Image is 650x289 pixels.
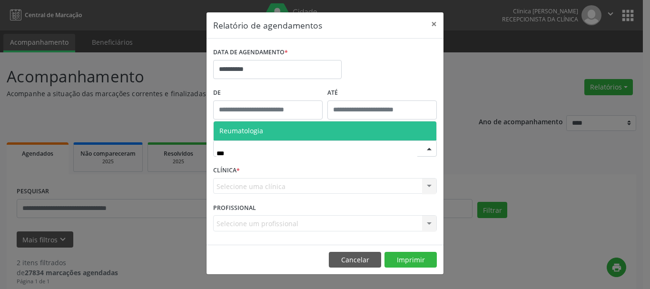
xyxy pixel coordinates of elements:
label: CLÍNICA [213,163,240,178]
span: Reumatologia [219,126,263,135]
label: DATA DE AGENDAMENTO [213,45,288,60]
button: Close [424,12,443,36]
button: Imprimir [384,252,437,268]
label: De [213,86,323,100]
h5: Relatório de agendamentos [213,19,322,31]
label: PROFISSIONAL [213,200,256,215]
button: Cancelar [329,252,381,268]
label: ATÉ [327,86,437,100]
